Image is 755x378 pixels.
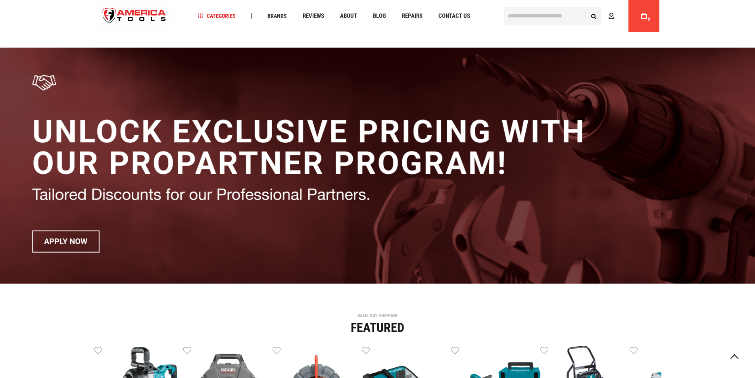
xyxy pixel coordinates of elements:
a: Contact Us [435,11,474,21]
span: About [340,13,357,19]
a: Brands [264,11,290,21]
div: Featured [94,321,661,334]
span: 0 [648,17,650,21]
span: Repairs [402,13,423,19]
img: America Tools [96,1,173,31]
span: Categories [198,13,236,19]
button: Search [586,8,601,23]
span: Blog [373,13,386,19]
a: Blog [369,11,390,21]
div: SAME DAY SHIPPING [94,313,661,318]
a: Categories [194,11,239,21]
a: store logo [96,1,173,31]
a: Repairs [398,11,426,21]
span: Reviews [303,13,324,19]
a: Reviews [299,11,328,21]
span: Brands [267,13,287,19]
a: About [336,11,361,21]
span: Contact Us [438,13,470,19]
